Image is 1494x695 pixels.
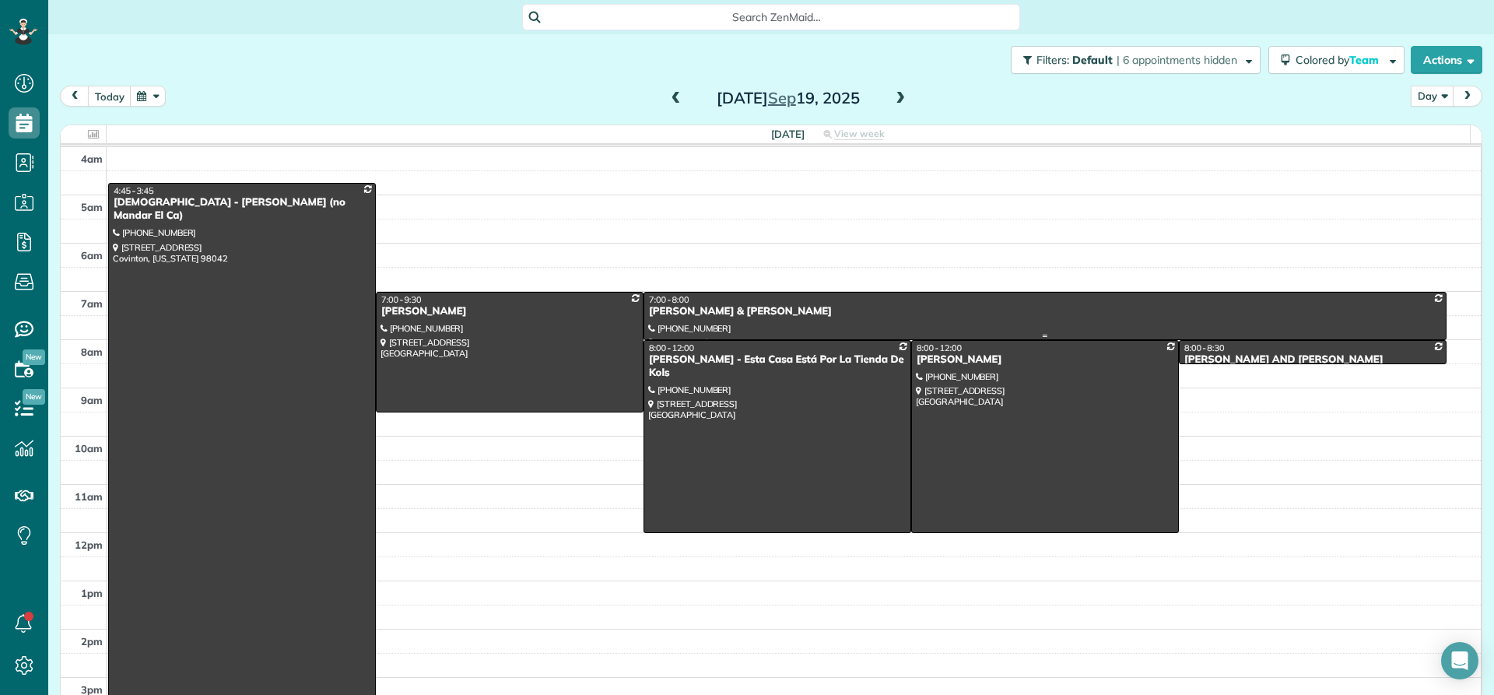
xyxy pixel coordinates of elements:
[381,305,639,318] div: [PERSON_NAME]
[648,353,907,380] div: [PERSON_NAME] - Esta Casa Está Por La Tienda De Kols
[648,305,1442,318] div: [PERSON_NAME] & [PERSON_NAME]
[81,635,103,648] span: 2pm
[1117,53,1237,67] span: | 6 appointments hidden
[75,490,103,503] span: 11am
[60,86,89,107] button: prev
[114,185,154,196] span: 4:45 - 3:45
[771,128,805,140] span: [DATE]
[916,353,1174,367] div: [PERSON_NAME]
[81,394,103,406] span: 9am
[1268,46,1405,74] button: Colored byTeam
[1003,46,1261,74] a: Filters: Default | 6 appointments hidden
[1296,53,1384,67] span: Colored by
[81,201,103,213] span: 5am
[1072,53,1113,67] span: Default
[1184,342,1225,353] span: 8:00 - 8:30
[23,349,45,365] span: New
[81,249,103,262] span: 6am
[649,294,689,305] span: 7:00 - 8:00
[88,86,132,107] button: today
[1011,46,1261,74] button: Filters: Default | 6 appointments hidden
[1453,86,1482,107] button: next
[381,294,422,305] span: 7:00 - 9:30
[81,346,103,358] span: 8am
[81,297,103,310] span: 7am
[834,128,884,140] span: View week
[113,196,371,223] div: [DEMOGRAPHIC_DATA] - [PERSON_NAME] (no Mandar El Ca)
[1184,353,1442,367] div: [PERSON_NAME] AND [PERSON_NAME]
[1441,642,1478,679] div: Open Intercom Messenger
[1411,86,1454,107] button: Day
[81,153,103,165] span: 4am
[23,389,45,405] span: New
[691,90,886,107] h2: [DATE] 19, 2025
[81,587,103,599] span: 1pm
[768,88,796,107] span: Sep
[1036,53,1069,67] span: Filters:
[1349,53,1381,67] span: Team
[1411,46,1482,74] button: Actions
[917,342,962,353] span: 8:00 - 12:00
[649,342,694,353] span: 8:00 - 12:00
[75,539,103,551] span: 12pm
[75,442,103,455] span: 10am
